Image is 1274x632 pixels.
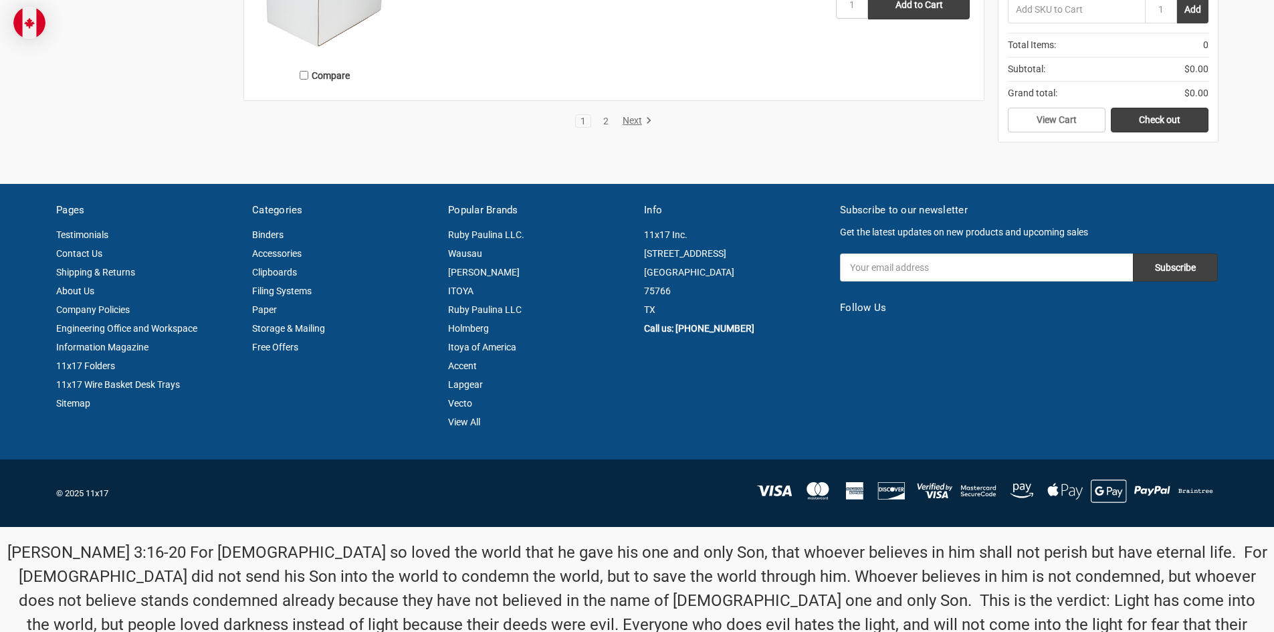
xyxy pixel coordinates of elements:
a: Contact Us [56,248,102,259]
a: Accent [448,360,477,371]
a: Call us: [PHONE_NUMBER] [644,323,754,334]
h5: Info [644,203,826,218]
a: Storage & Mailing [252,323,325,334]
a: [PERSON_NAME] [448,267,520,278]
input: Compare [300,71,308,80]
a: Company Policies [56,304,130,315]
h5: Pages [56,203,238,218]
span: Subtotal: [1008,62,1045,76]
p: Get the latest updates on new products and upcoming sales [840,225,1218,239]
input: Your email address [840,253,1133,282]
p: © 2025 11x17 [56,487,630,500]
span: Total Items: [1008,38,1056,52]
label: Compare [258,64,392,86]
img: duty and tax information for Canada [13,7,45,39]
h5: Categories [252,203,434,218]
a: Engineering Office and Workspace Information Magazine [56,323,197,352]
iframe: Google Avis clients [1164,596,1274,632]
a: Next [618,115,652,127]
a: Lapgear [448,379,483,390]
a: 2 [599,116,613,126]
a: Ruby Paulina LLC [448,304,522,315]
span: $0.00 [1184,62,1208,76]
a: 11x17 Wire Basket Desk Trays [56,379,180,390]
a: Shipping & Returns [56,267,135,278]
address: 11x17 Inc. [STREET_ADDRESS] [GEOGRAPHIC_DATA] 75766 TX [644,225,826,319]
a: ITOYA [448,286,473,296]
a: Paper [252,304,277,315]
a: Clipboards [252,267,297,278]
a: Vecto [448,398,472,409]
a: 1 [576,116,591,126]
a: Check out [1111,108,1208,133]
a: About Us [56,286,94,296]
span: Grand total: [1008,86,1057,100]
a: Binders [252,229,284,240]
a: Free Offers [252,342,298,352]
input: Subscribe [1133,253,1218,282]
a: Filing Systems [252,286,312,296]
a: Itoya of America [448,342,516,352]
a: Accessories [252,248,302,259]
a: Testimonials [56,229,108,240]
a: 11x17 Folders [56,360,115,371]
h5: Subscribe to our newsletter [840,203,1218,218]
a: Wausau [448,248,482,259]
h5: Follow Us [840,300,1218,316]
a: Ruby Paulina LLC. [448,229,524,240]
a: View Cart [1008,108,1105,133]
span: 0 [1203,38,1208,52]
a: View All [448,417,480,427]
h5: Popular Brands [448,203,630,218]
a: Holmberg [448,323,489,334]
span: $0.00 [1184,86,1208,100]
a: Sitemap [56,398,90,409]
